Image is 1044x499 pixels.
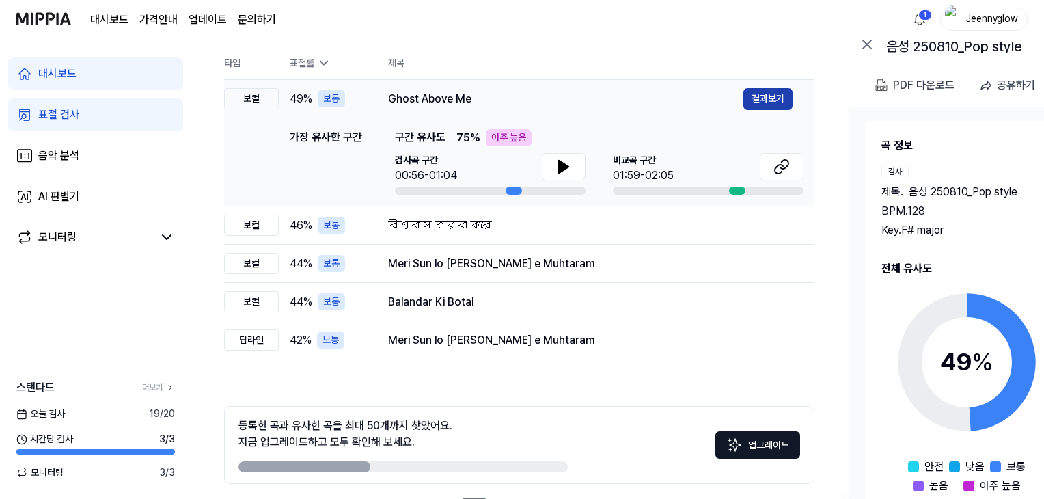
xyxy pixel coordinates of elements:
[924,459,944,475] span: 안전
[38,66,77,82] div: 대시보드
[1006,459,1026,475] span: 보통
[715,443,800,456] a: Sparkles업그레이드
[38,229,77,245] div: 모니터링
[873,72,957,99] button: PDF 다운로드
[290,217,312,234] span: 46 %
[224,253,279,274] div: 보컬
[16,229,153,245] a: 모니터링
[16,466,64,480] span: 모니터링
[290,56,366,70] div: 표절률
[388,256,793,272] div: Meri Sun lo [PERSON_NAME] e Muhtaram
[613,153,674,167] span: 비교곡 구간
[224,46,279,80] th: 타입
[395,129,445,146] span: 구간 유사도
[238,12,276,28] a: 문의하기
[965,11,1019,26] div: Jeennyglow
[909,184,1017,200] span: 음성 250810_Pop style
[16,407,65,421] span: 오늘 검사
[139,12,178,28] button: 가격안내
[38,189,79,205] div: AI 판별기
[388,46,814,79] th: 제목
[142,381,175,394] a: 더보기
[388,217,793,234] div: বিশ্বাস করবা কারে
[743,88,793,110] button: 결과보기
[909,8,931,30] button: 알림1
[881,203,1043,219] div: BPM. 128
[388,91,743,107] div: Ghost Above Me
[715,431,800,459] button: 업그레이드
[929,478,948,494] span: 높음
[726,437,743,453] img: Sparkles
[159,466,175,480] span: 3 / 3
[224,215,279,236] div: 보컬
[38,107,79,123] div: 표절 검사
[90,12,128,28] a: 대시보드
[388,332,793,349] div: Meri Sun lo [PERSON_NAME] e Muhtaram
[893,77,954,94] div: PDF 다운로드
[290,294,312,310] span: 44 %
[911,11,928,27] img: 알림
[224,291,279,312] div: 보컬
[881,222,1043,239] div: Key. F# major
[8,98,183,131] a: 표절 검사
[486,129,532,146] div: 아주 높음
[388,294,793,310] div: Balandar Ki Botal
[16,432,73,446] span: 시간당 검사
[940,344,993,381] div: 49
[613,167,674,184] div: 01:59-02:05
[224,88,279,109] div: 보컬
[881,165,909,178] div: 검사
[318,255,345,272] div: 보통
[16,379,55,396] span: 스탠다드
[317,332,344,349] div: 보통
[997,77,1035,94] div: 공유하기
[290,129,362,195] div: 가장 유사한 구간
[972,347,993,377] span: %
[965,459,985,475] span: 낮음
[318,217,345,234] div: 보통
[8,57,183,90] a: 대시보드
[290,256,312,272] span: 44 %
[875,79,888,92] img: PDF Download
[149,407,175,421] span: 19 / 20
[159,432,175,446] span: 3 / 3
[318,90,345,107] div: 보통
[945,5,961,33] img: profile
[8,180,183,213] a: AI 판별기
[395,167,457,184] div: 00:56-01:04
[189,12,227,28] a: 업데이트
[290,332,312,349] span: 42 %
[224,329,279,351] div: 탑라인
[456,130,480,146] span: 75 %
[8,139,183,172] a: 음악 분석
[318,293,345,310] div: 보통
[395,153,457,167] span: 검사곡 구간
[290,91,312,107] span: 49 %
[881,184,903,200] span: 제목 .
[238,418,452,450] div: 등록한 곡과 유사한 곡을 최대 50개까지 찾았어요. 지금 업그레이드하고 모두 확인해 보세요.
[980,478,1021,494] span: 아주 높음
[918,10,932,21] div: 1
[940,8,1028,31] button: profileJeennyglow
[38,148,79,164] div: 음악 분석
